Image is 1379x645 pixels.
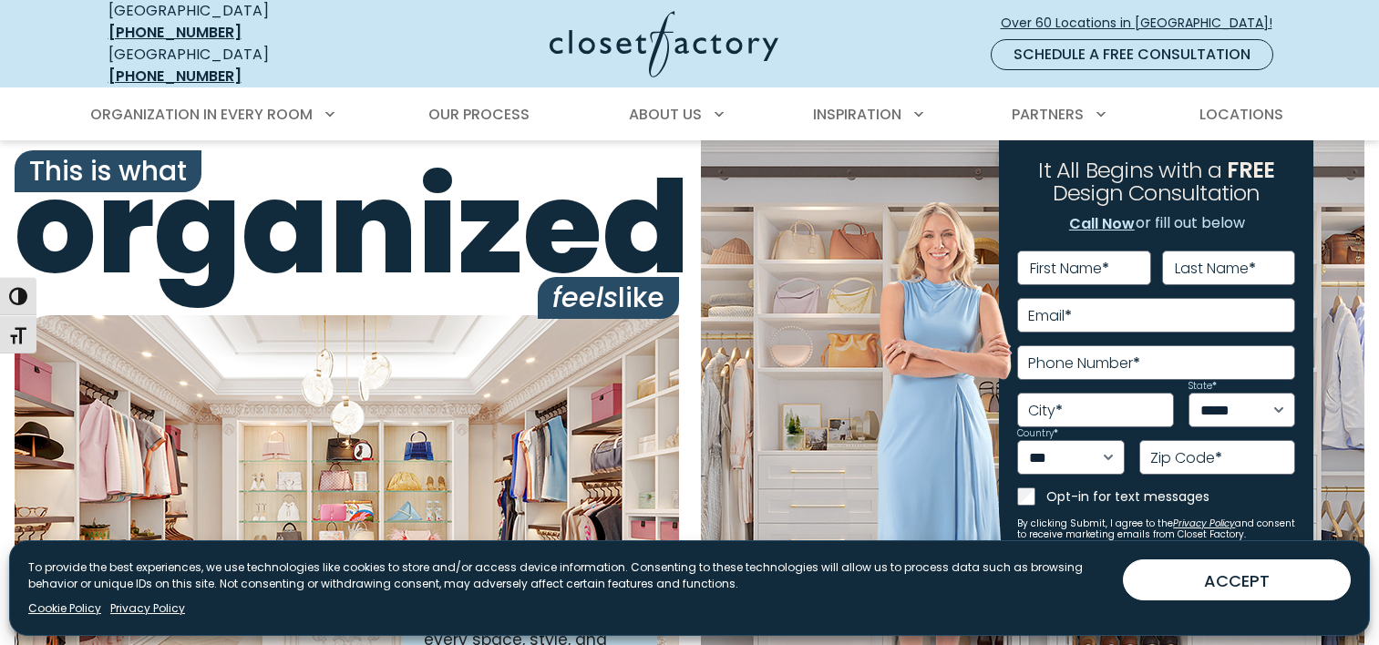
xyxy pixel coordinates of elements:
[1017,518,1295,540] small: By clicking Submit, I agree to the and consent to receive marketing emails from Closet Factory.
[1028,356,1140,371] label: Phone Number
[1038,155,1221,185] span: It All Begins with a
[550,11,778,77] img: Closet Factory Logo
[629,104,702,125] span: About Us
[15,163,679,292] span: organized
[28,600,101,617] a: Cookie Policy
[1053,179,1261,209] span: Design Consultation
[1000,7,1288,39] a: Over 60 Locations in [GEOGRAPHIC_DATA]!
[1012,104,1084,125] span: Partners
[1173,517,1235,530] a: Privacy Policy
[77,89,1302,140] nav: Primary Menu
[1046,487,1295,506] label: Opt-in for text messages
[110,600,185,617] a: Privacy Policy
[108,22,242,43] a: [PHONE_NUMBER]
[1068,212,1245,236] p: or fill out below
[1175,261,1256,276] label: Last Name
[1001,14,1287,33] span: Over 60 Locations in [GEOGRAPHIC_DATA]!
[1068,212,1136,236] a: Call Now
[28,559,1108,592] p: To provide the best experiences, we use technologies like cookies to store and/or access device i...
[108,66,242,87] a: [PHONE_NUMBER]
[1028,404,1063,418] label: City
[1150,451,1222,466] label: Zip Code
[428,104,530,125] span: Our Process
[991,39,1273,70] a: Schedule a Free Consultation
[538,277,679,319] span: like
[1189,382,1217,391] label: State
[90,104,313,125] span: Organization in Every Room
[1017,429,1058,438] label: Country
[1028,309,1072,323] label: Email
[1227,155,1274,185] span: FREE
[1123,559,1351,600] button: ACCEPT
[552,278,618,317] i: feels
[1199,104,1283,125] span: Locations
[1030,261,1109,276] label: First Name
[108,44,373,87] div: [GEOGRAPHIC_DATA]
[813,104,901,125] span: Inspiration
